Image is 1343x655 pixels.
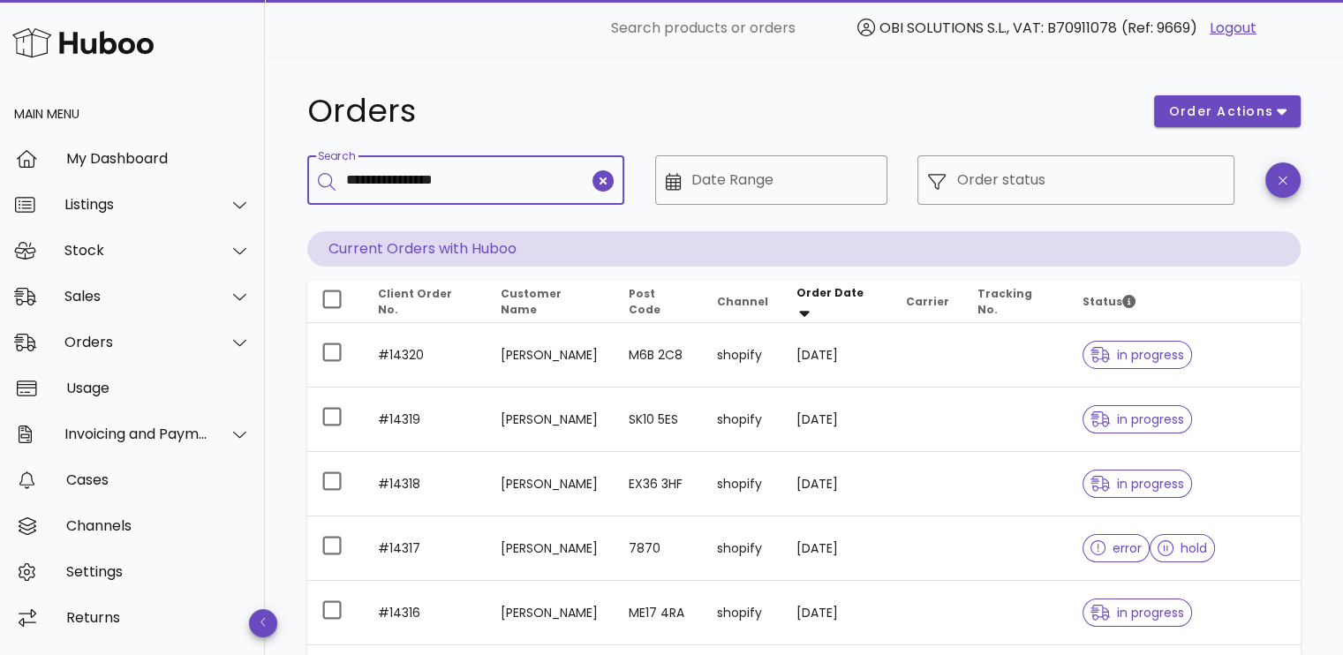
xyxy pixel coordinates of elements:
span: Client Order No. [378,286,452,317]
td: #14319 [364,388,487,452]
td: [DATE] [782,452,892,516]
td: [DATE] [782,388,892,452]
td: [PERSON_NAME] [487,581,615,645]
th: Channel [703,281,782,323]
th: Tracking No. [963,281,1068,323]
td: shopify [703,323,782,388]
td: [DATE] [782,323,892,388]
div: Settings [66,563,251,580]
span: Channel [717,294,768,309]
td: #14318 [364,452,487,516]
th: Customer Name [487,281,615,323]
th: Carrier [892,281,963,323]
td: [PERSON_NAME] [487,452,615,516]
span: Order Date [796,285,864,300]
span: Post Code [629,286,660,317]
label: Search [318,150,355,163]
td: shopify [703,452,782,516]
td: #14317 [364,516,487,581]
span: in progress [1090,478,1184,490]
th: Status [1068,281,1301,323]
td: [PERSON_NAME] [487,516,615,581]
span: Carrier [906,294,949,309]
span: hold [1158,542,1207,554]
th: Client Order No. [364,281,487,323]
div: Invoicing and Payments [64,425,208,442]
span: (Ref: 9669) [1121,18,1197,38]
td: #14320 [364,323,487,388]
div: Orders [64,334,208,350]
span: order actions [1168,102,1274,121]
a: Logout [1210,18,1256,39]
div: Cases [66,471,251,488]
img: Huboo Logo [12,24,154,62]
td: [PERSON_NAME] [487,323,615,388]
span: OBI SOLUTIONS S.L., VAT: B70911078 [879,18,1117,38]
span: Tracking No. [977,286,1032,317]
td: #14316 [364,581,487,645]
td: shopify [703,388,782,452]
td: EX36 3HF [615,452,703,516]
div: Usage [66,380,251,396]
td: shopify [703,581,782,645]
td: SK10 5ES [615,388,703,452]
td: [PERSON_NAME] [487,388,615,452]
div: Sales [64,288,208,305]
button: clear icon [592,170,614,192]
p: Current Orders with Huboo [307,231,1301,267]
div: Channels [66,517,251,534]
div: Listings [64,196,208,213]
span: in progress [1090,606,1184,619]
span: error [1090,542,1143,554]
span: in progress [1090,413,1184,425]
td: M6B 2C8 [615,323,703,388]
div: Returns [66,609,251,626]
td: ME17 4RA [615,581,703,645]
td: shopify [703,516,782,581]
div: My Dashboard [66,150,251,167]
span: Status [1083,294,1136,309]
td: 7870 [615,516,703,581]
th: Order Date: Sorted descending. Activate to remove sorting. [782,281,892,323]
span: in progress [1090,349,1184,361]
button: order actions [1154,95,1301,127]
td: [DATE] [782,581,892,645]
div: Stock [64,242,208,259]
td: [DATE] [782,516,892,581]
th: Post Code [615,281,703,323]
span: Customer Name [501,286,562,317]
h1: Orders [307,95,1133,127]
